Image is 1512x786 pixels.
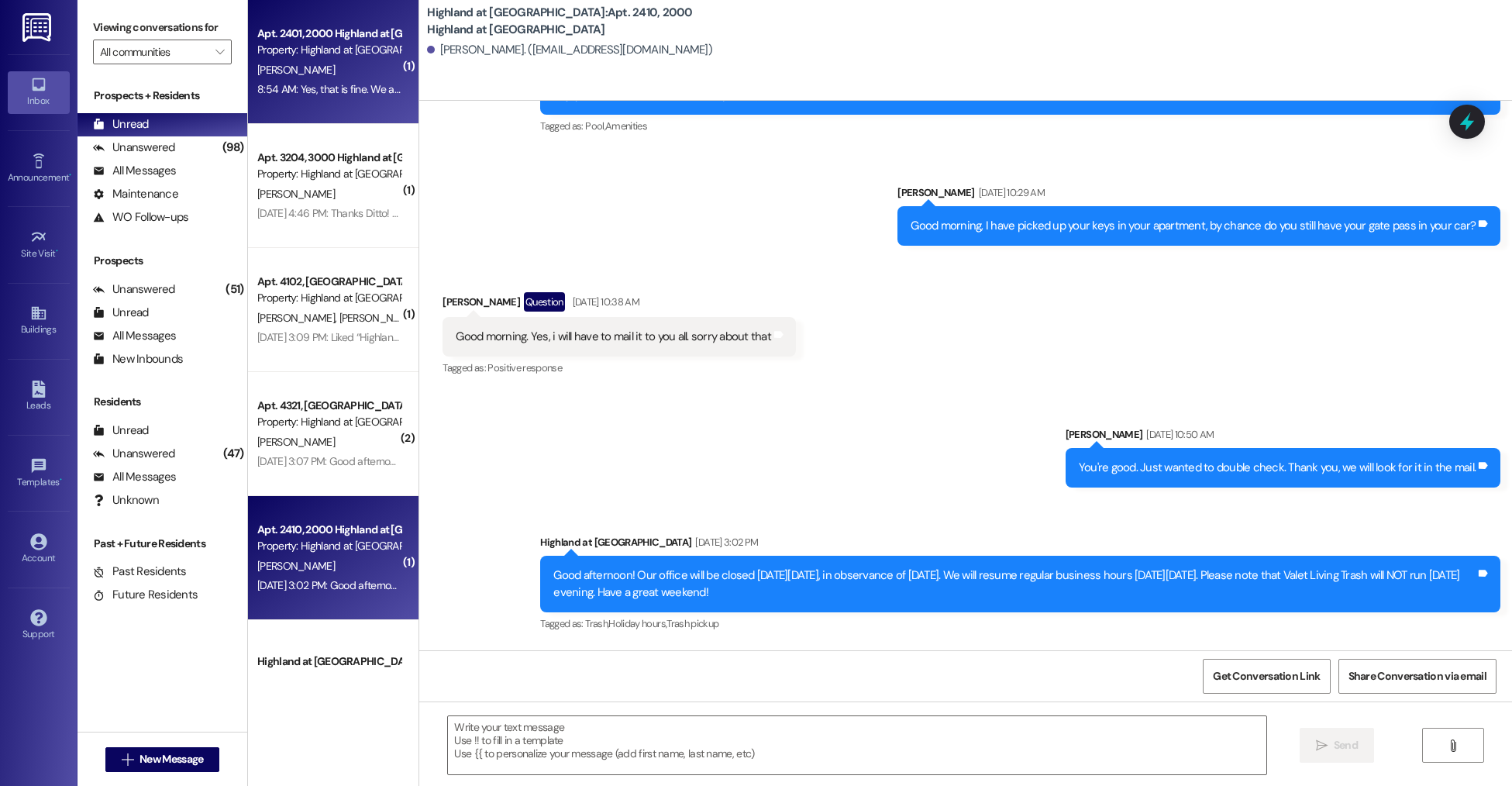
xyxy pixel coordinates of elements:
div: (51) [222,278,247,302]
div: Past + Future Residents [77,536,247,552]
div: Property: Highland at [GEOGRAPHIC_DATA] [257,414,401,430]
span: [PERSON_NAME] [257,435,335,449]
div: Apt. 2401, 2000 Highland at [GEOGRAPHIC_DATA] [257,26,401,42]
div: Highland at [GEOGRAPHIC_DATA] [257,653,401,670]
div: Apt. 4321, [GEOGRAPHIC_DATA] at [GEOGRAPHIC_DATA] [257,398,401,414]
span: Positive response [487,361,562,374]
div: Good morning, I have picked up your keys in your apartment, by chance do you still have your gate... [911,218,1476,234]
i:  [1447,739,1459,752]
label: Viewing conversations for [93,16,232,40]
div: [DATE] 10:50 AM [1142,426,1214,443]
button: Send [1300,728,1375,763]
div: [PERSON_NAME] [1066,426,1500,448]
span: Amenities [605,119,647,133]
i:  [215,46,224,58]
div: (98) [219,136,247,160]
span: [PERSON_NAME] [257,674,339,688]
span: [PERSON_NAME] [339,311,417,325]
span: [PERSON_NAME] [257,559,335,573]
div: Future Residents [93,587,198,603]
div: Apt. 3204, 3000 Highland at [GEOGRAPHIC_DATA] [257,150,401,166]
div: All Messages [93,163,176,179]
div: [PERSON_NAME] [443,292,796,317]
div: [DATE] 10:38 AM [569,294,639,310]
a: Account [8,529,70,571]
div: Highland at [GEOGRAPHIC_DATA] [540,534,1500,556]
div: (47) [219,442,247,466]
div: Apt. 2410, 2000 Highland at [GEOGRAPHIC_DATA] [257,522,401,538]
div: Good afternoon! Our office will be closed [DATE][DATE], in observance of [DATE]. We will resume r... [553,567,1476,601]
span: Trash , [585,617,608,630]
span: • [69,170,71,181]
div: [PERSON_NAME]. ([EMAIL_ADDRESS][DOMAIN_NAME]) [427,42,712,58]
div: Maintenance [93,186,178,202]
a: Leads [8,376,70,418]
div: [DATE] 3:02 PM [691,534,758,550]
div: Tagged as: [540,115,1500,137]
span: New Message [139,751,203,767]
i:  [1316,739,1328,752]
div: WO Follow-ups [93,209,188,226]
div: Unread [93,305,149,321]
div: New Inbounds [93,351,183,367]
div: Property: Highland at [GEOGRAPHIC_DATA] [257,166,401,182]
a: Support [8,605,70,646]
div: Unread [93,422,149,439]
div: Question [524,292,565,312]
button: Share Conversation via email [1338,659,1497,694]
div: Unanswered [93,446,175,462]
div: Prospects + Residents [77,88,247,104]
div: Property: Highland at [GEOGRAPHIC_DATA] [257,42,401,58]
div: Apt. 4102, [GEOGRAPHIC_DATA] at [GEOGRAPHIC_DATA] [257,274,401,290]
div: Unanswered [93,281,175,298]
span: • [60,474,62,485]
span: Pool , [585,119,605,133]
div: Good morning. Yes, i will have to mail it to you all. sorry about that [456,329,771,345]
input: All communities [100,40,207,64]
span: [PERSON_NAME] [257,63,335,77]
div: [DATE] 4:46 PM: Thanks Ditto! 🩷 [257,206,405,220]
div: [DATE] 3:02 PM: Good afternoon! Our office will be closed [DATE][DATE], in observance of [DATE]. ... [257,578,1310,592]
span: Share Conversation via email [1348,668,1486,684]
a: Inbox [8,71,70,113]
span: Trash pickup [666,617,718,630]
span: [PERSON_NAME] [339,674,417,688]
div: Unanswered [93,140,175,156]
div: Residents [77,394,247,410]
b: Highland at [GEOGRAPHIC_DATA]: Apt. 2410, 2000 Highland at [GEOGRAPHIC_DATA] [427,5,737,38]
span: [PERSON_NAME] [257,187,335,201]
span: Get Conversation Link [1213,668,1320,684]
span: Holiday hours , [608,617,666,630]
div: You're good. Just wanted to double check. Thank you, we will look for it in the mail. [1079,460,1476,476]
div: Prospects [77,253,247,269]
div: All Messages [93,469,176,485]
button: New Message [105,747,220,772]
button: Get Conversation Link [1203,659,1330,694]
span: • [56,246,58,257]
a: Site Visit • [8,224,70,266]
div: 8:54 AM: Yes, that is fine. We are here until 5:30 [257,82,470,96]
div: [PERSON_NAME] [897,184,1500,206]
div: Unknown [93,492,159,508]
img: ResiDesk Logo [22,13,54,42]
div: All Messages [93,328,176,344]
div: Property: Highland at [GEOGRAPHIC_DATA] [257,290,401,306]
div: [DATE] 3:07 PM: Good afternoon! Our office will be closed [DATE][DATE], in observance of [DATE]. ... [257,454,1309,468]
div: Tagged as: [540,612,1500,635]
a: Buildings [8,300,70,342]
div: Unread [93,116,149,133]
i:  [122,753,133,766]
span: [PERSON_NAME] [257,311,339,325]
div: Past Residents [93,564,187,580]
a: Templates • [8,453,70,495]
span: Send [1334,737,1358,753]
div: Tagged as: [443,357,796,379]
div: Property: Highland at [GEOGRAPHIC_DATA] [257,538,401,554]
div: [DATE] 10:29 AM [975,184,1045,201]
